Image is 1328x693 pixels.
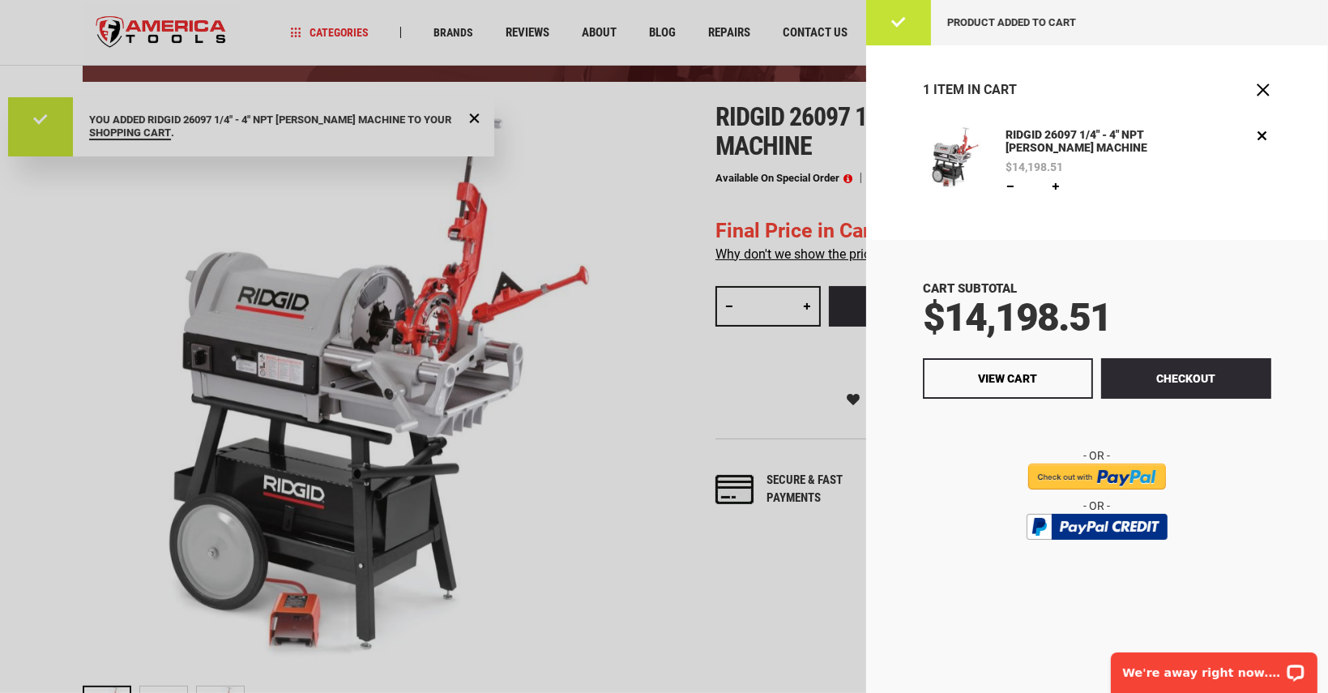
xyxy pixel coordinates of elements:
[923,82,930,97] span: 1
[923,281,1017,296] span: Cart Subtotal
[933,82,1017,97] span: Item in Cart
[1001,126,1188,157] a: RIDGID 26097 1/4" - 4" NPT [PERSON_NAME] MACHINE
[923,294,1111,340] span: $14,198.51
[923,126,986,195] a: RIDGID 26097 1/4" - 4" NPT HAMMER CHUCK MACHINE
[923,358,1093,399] a: View Cart
[979,372,1038,385] span: View Cart
[1255,82,1271,98] button: Close
[923,126,986,190] img: RIDGID 26097 1/4" - 4" NPT HAMMER CHUCK MACHINE
[947,16,1076,28] span: Product added to cart
[1101,358,1271,399] button: Checkout
[1006,161,1063,173] span: $14,198.51
[1036,544,1158,562] img: btn_bml_text.png
[1100,642,1328,693] iframe: LiveChat chat widget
